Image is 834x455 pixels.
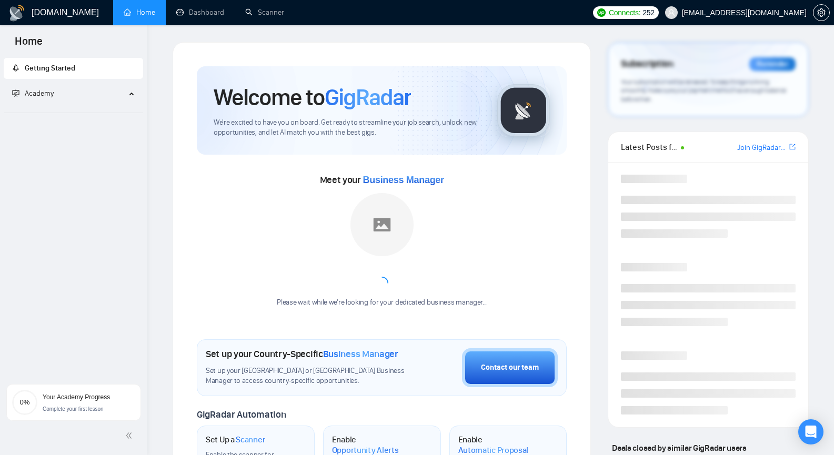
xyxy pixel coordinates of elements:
[124,8,155,17] a: homeHome
[789,143,796,151] span: export
[462,348,558,387] button: Contact our team
[25,64,75,73] span: Getting Started
[621,55,673,73] span: Subscription
[813,4,830,21] button: setting
[4,108,143,115] li: Academy Homepage
[374,275,390,292] span: loading
[6,34,51,56] span: Home
[12,64,19,72] span: rocket
[12,399,37,406] span: 0%
[668,9,675,16] span: user
[270,298,493,308] div: Please wait while we're looking for your dedicated business manager...
[813,8,829,17] span: setting
[214,83,411,112] h1: Welcome to
[176,8,224,17] a: dashboardDashboard
[597,8,606,17] img: upwork-logo.png
[363,175,444,185] span: Business Manager
[206,434,265,445] h1: Set Up a
[642,7,654,18] span: 252
[8,5,25,22] img: logo
[621,78,786,103] span: Your subscription will be renewed. To keep things running smoothly, make sure your payment method...
[350,193,414,256] img: placeholder.png
[12,89,54,98] span: Academy
[497,84,550,137] img: gigradar-logo.png
[245,8,284,17] a: searchScanner
[197,409,286,420] span: GigRadar Automation
[43,393,110,401] span: Your Academy Progress
[12,89,19,97] span: fund-projection-screen
[236,434,265,445] span: Scanner
[4,58,143,79] li: Getting Started
[813,8,830,17] a: setting
[43,406,104,412] span: Complete your first lesson
[214,118,480,138] span: We're excited to have you on board. Get ready to streamline your job search, unlock new opportuni...
[25,89,54,98] span: Academy
[789,142,796,152] a: export
[320,174,444,186] span: Meet your
[125,430,136,441] span: double-left
[737,142,787,154] a: Join GigRadar Slack Community
[798,419,823,444] div: Open Intercom Messenger
[481,362,539,373] div: Contact our team
[206,366,409,386] span: Set up your [GEOGRAPHIC_DATA] or [GEOGRAPHIC_DATA] Business Manager to access country-specific op...
[323,348,398,360] span: Business Manager
[609,7,640,18] span: Connects:
[206,348,398,360] h1: Set up your Country-Specific
[332,434,407,455] h1: Enable
[325,83,411,112] span: GigRadar
[621,140,678,154] span: Latest Posts from the GigRadar Community
[749,57,796,71] div: Reminder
